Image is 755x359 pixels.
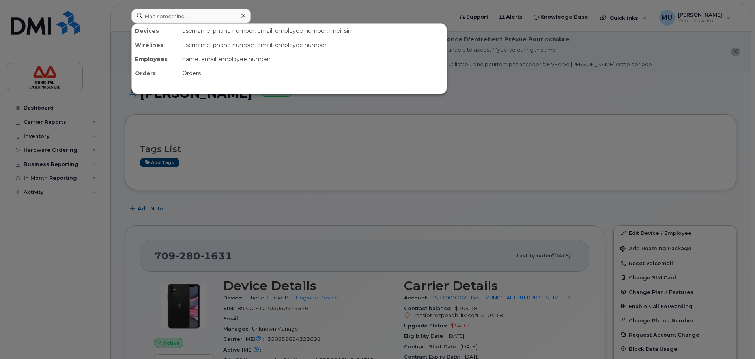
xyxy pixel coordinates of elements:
div: Employees [132,52,179,66]
div: Orders [179,66,447,80]
div: username, phone number, email, employee number [179,38,447,52]
div: Orders [132,66,179,80]
div: username, phone number, email, employee number, imei, sim [179,24,447,38]
div: Devices [132,24,179,38]
div: name, email, employee number [179,52,447,66]
div: Wirelines [132,38,179,52]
